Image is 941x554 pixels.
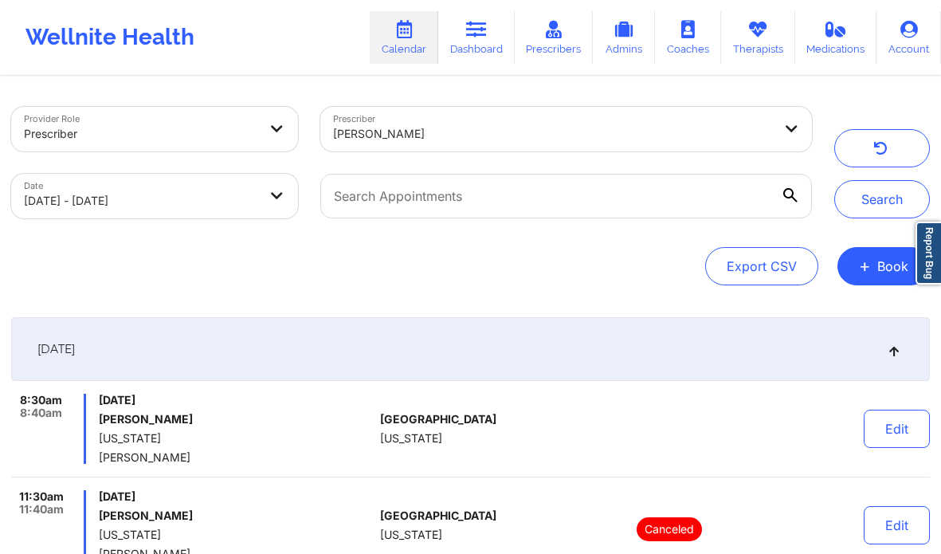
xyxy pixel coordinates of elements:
span: [PERSON_NAME] [99,451,374,464]
span: [GEOGRAPHIC_DATA] [380,509,496,522]
input: Search Appointments [320,174,813,218]
a: Coaches [655,11,721,64]
span: [DATE] [99,394,374,407]
button: Search [834,180,930,218]
a: Medications [795,11,877,64]
a: Therapists [721,11,795,64]
a: Admins [593,11,655,64]
div: Prescriber [24,116,258,151]
span: [US_STATE] [99,528,374,541]
span: [DATE] [99,490,374,503]
div: [DATE] - [DATE] [24,183,258,218]
div: [PERSON_NAME] [333,116,773,151]
span: [GEOGRAPHIC_DATA] [380,413,496,426]
span: 8:30am [20,394,62,407]
a: Calendar [370,11,438,64]
h6: [PERSON_NAME] [99,509,374,522]
h6: [PERSON_NAME] [99,413,374,426]
span: 11:30am [19,490,64,503]
span: [DATE] [37,341,75,357]
span: [US_STATE] [99,432,374,445]
span: [US_STATE] [380,528,442,541]
button: Edit [864,506,930,544]
p: Canceled [637,517,702,541]
button: Export CSV [705,247,818,285]
a: Dashboard [438,11,515,64]
span: + [859,261,871,270]
a: Report Bug [916,222,941,285]
span: 11:40am [19,503,64,516]
span: [US_STATE] [380,432,442,445]
span: 8:40am [20,407,62,419]
a: Account [876,11,941,64]
button: +Book [837,247,930,285]
button: Edit [864,410,930,448]
a: Prescribers [515,11,594,64]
